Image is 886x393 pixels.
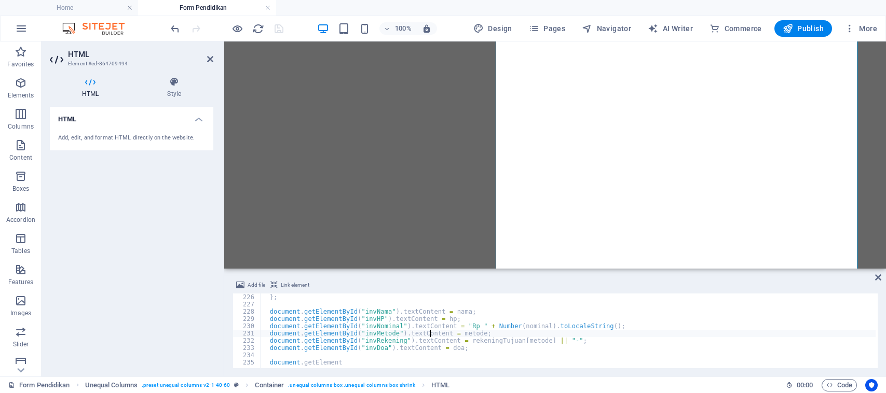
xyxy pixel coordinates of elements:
div: 226 [233,293,261,301]
span: AI Writer [648,23,693,34]
h4: HTML [50,107,213,125]
img: Editor Logo [60,22,138,35]
span: . preset-unequal-columns-v2-1-40-60 [142,379,230,391]
p: Accordion [6,216,35,224]
button: reload [252,22,264,35]
p: Elements [8,91,34,100]
i: On resize automatically adjust zoom level to fit chosen device. [422,24,431,33]
span: . unequal-columns-box .unequal-columns-box-shrink [288,379,415,391]
span: Code [826,379,852,391]
button: AI Writer [644,20,697,37]
p: Tables [11,247,30,255]
span: Design [473,23,512,34]
div: 230 [233,322,261,330]
i: This element is a customizable preset [234,382,239,388]
button: undo [169,22,181,35]
h4: HTML [50,77,135,99]
span: Add file [248,279,265,291]
h4: Form Pendidikan [138,2,276,13]
button: More [840,20,881,37]
span: Click to select. Double-click to edit [85,379,138,391]
h6: Session time [786,379,813,391]
button: Pages [525,20,569,37]
div: 229 [233,315,261,322]
span: Click to select. Double-click to edit [255,379,284,391]
span: Publish [783,23,824,34]
nav: breadcrumb [85,379,450,391]
h4: Style [135,77,213,99]
button: 100% [379,22,416,35]
a: Click to cancel selection. Double-click to open Pages [8,379,70,391]
span: 00 00 [797,379,813,391]
span: : [804,381,806,389]
span: Click to select. Double-click to edit [431,379,449,391]
button: Usercentrics [865,379,878,391]
div: 234 [233,352,261,359]
p: Features [8,278,33,286]
p: Slider [13,340,29,348]
button: Add file [235,279,267,291]
p: Images [10,309,32,317]
p: Columns [8,122,34,131]
div: 233 [233,344,261,352]
button: Navigator [578,20,635,37]
button: Link element [269,279,311,291]
div: 232 [233,337,261,344]
span: Pages [529,23,565,34]
button: Design [469,20,516,37]
h6: 100% [395,22,412,35]
div: 228 [233,308,261,315]
button: Code [822,379,857,391]
p: Favorites [7,60,34,68]
span: Navigator [582,23,631,34]
div: 227 [233,301,261,308]
div: Add, edit, and format HTML directly on the website. [58,134,205,143]
p: Content [9,153,32,162]
i: Undo: Change HTML (Ctrl+Z) [169,23,181,35]
h3: Element #ed-864709494 [68,59,193,68]
div: 231 [233,330,261,337]
span: Link element [281,279,309,291]
span: More [844,23,877,34]
div: 235 [233,359,261,366]
button: Commerce [705,20,766,37]
span: Commerce [710,23,762,34]
button: Publish [774,20,832,37]
h2: HTML [68,50,213,59]
div: Design (Ctrl+Alt+Y) [469,20,516,37]
p: Boxes [12,185,30,193]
